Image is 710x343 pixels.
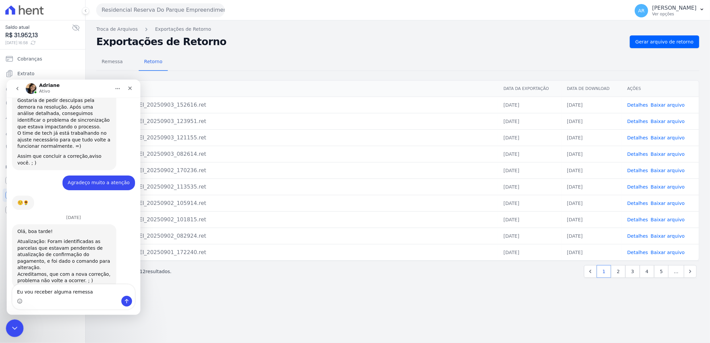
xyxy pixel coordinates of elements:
td: [DATE] [562,244,622,260]
td: [DATE] [498,162,562,179]
div: RRDPEI_RRDPEI_20250903_123951.ret [102,117,493,125]
td: [DATE] [498,228,562,244]
a: Baixar arquivo [651,102,685,108]
td: [DATE] [562,228,622,244]
a: Baixar arquivo [651,184,685,190]
span: Cobranças [17,55,42,62]
div: Plataformas [5,163,80,171]
span: 412 [137,269,146,274]
div: Olá, boa tarde!Atualização: Foram identificadas as parcelas que estavam pendentes de atualização ... [5,145,110,209]
button: Selecionador de Emoji [10,219,16,224]
a: Recebíveis [3,174,83,187]
a: Extrato [3,67,83,80]
div: RRDPEI_RRDPEI_20250902_082924.ret [102,232,493,240]
div: RRDPEI_RRDPEI_20250902_105914.ret [102,199,493,207]
textarea: Envie uma mensagem... [6,205,128,216]
a: Previous [584,265,597,278]
a: Clientes [3,126,83,139]
div: RRDPEI_RRDPEI_20250901_172240.ret [102,248,493,256]
td: [DATE] [562,179,622,195]
nav: Breadcrumb [96,26,699,33]
div: Agradeço muito a atenção [56,96,128,111]
td: [DATE] [562,129,622,146]
td: [DATE] [562,211,622,228]
td: [DATE] [562,146,622,162]
td: [DATE] [498,113,562,129]
a: Baixar arquivo [651,135,685,140]
td: [DATE] [562,195,622,211]
span: AR [638,8,644,13]
button: Residencial Reserva Do Parque Empreendimento Imobiliario LTDA [96,3,225,17]
span: Remessa [98,55,127,68]
a: Detalhes [627,151,648,157]
div: Atualização: Foram identificadas as parcelas que estavam pendentes de atualização de confirmação ... [11,159,104,192]
a: Detalhes [627,217,648,222]
button: Enviar uma mensagem [115,216,125,227]
div: RRDPEI_RRDPEI_20250903_082614.ret [102,150,493,158]
td: [DATE] [562,97,622,113]
td: [DATE] [498,244,562,260]
a: Baixar arquivo [651,151,685,157]
a: Baixar arquivo [651,119,685,124]
a: 3 [625,265,640,278]
iframe: Intercom live chat [7,80,140,315]
div: [DATE] [5,136,128,145]
a: Retorno [139,53,168,71]
td: [DATE] [498,129,562,146]
a: Baixar arquivo [651,233,685,239]
a: Detalhes [627,250,648,255]
a: Troca de Arquivos [96,26,138,33]
th: Ações [622,81,699,97]
span: Extrato [17,70,34,77]
a: Baixar arquivo [651,217,685,222]
a: Conta Hent Novidade [3,189,83,202]
th: Arquivo [97,81,498,97]
td: [DATE] [498,146,562,162]
a: Baixar arquivo [651,168,685,173]
a: Baixar arquivo [651,201,685,206]
a: Detalhes [627,135,648,140]
a: 1 [597,265,611,278]
span: Gerar arquivo de retorno [635,38,694,45]
a: Troca de Arquivos [3,111,83,124]
span: … [668,265,684,278]
a: 2 [611,265,625,278]
span: [DATE] 16:58 [5,40,72,46]
a: Detalhes [627,201,648,206]
div: Olá, boa tarde! [11,149,104,155]
th: Data de Download [562,81,622,97]
a: Baixar arquivo [651,250,685,255]
a: Cobranças [3,52,83,66]
a: Detalhes [627,168,648,173]
div: ☺️🌻 [5,116,27,131]
p: [PERSON_NAME] [652,5,697,11]
h2: Exportações de Retorno [96,37,624,46]
div: RRDPEI_RRDPEI_20250902_101815.ret [102,216,493,224]
a: Nova transferência [3,82,83,95]
a: Detalhes [627,102,648,108]
a: 5 [654,265,669,278]
th: Data da Exportação [498,81,562,97]
span: Retorno [140,55,166,68]
a: Pagamentos [3,96,83,110]
td: [DATE] [562,162,622,179]
div: ☺️🌻 [11,120,22,127]
td: [DATE] [498,195,562,211]
div: RRDPEI_RRDPEI_20250903_121155.ret [102,134,493,142]
a: 4 [640,265,654,278]
iframe: Intercom live chat [6,320,24,337]
td: [DATE] [498,211,562,228]
span: Saldo atual [5,24,72,31]
div: RRDPEI_RRDPEI_20250903_152616.ret [102,101,493,109]
div: Agradeço muito a atenção [61,100,123,107]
